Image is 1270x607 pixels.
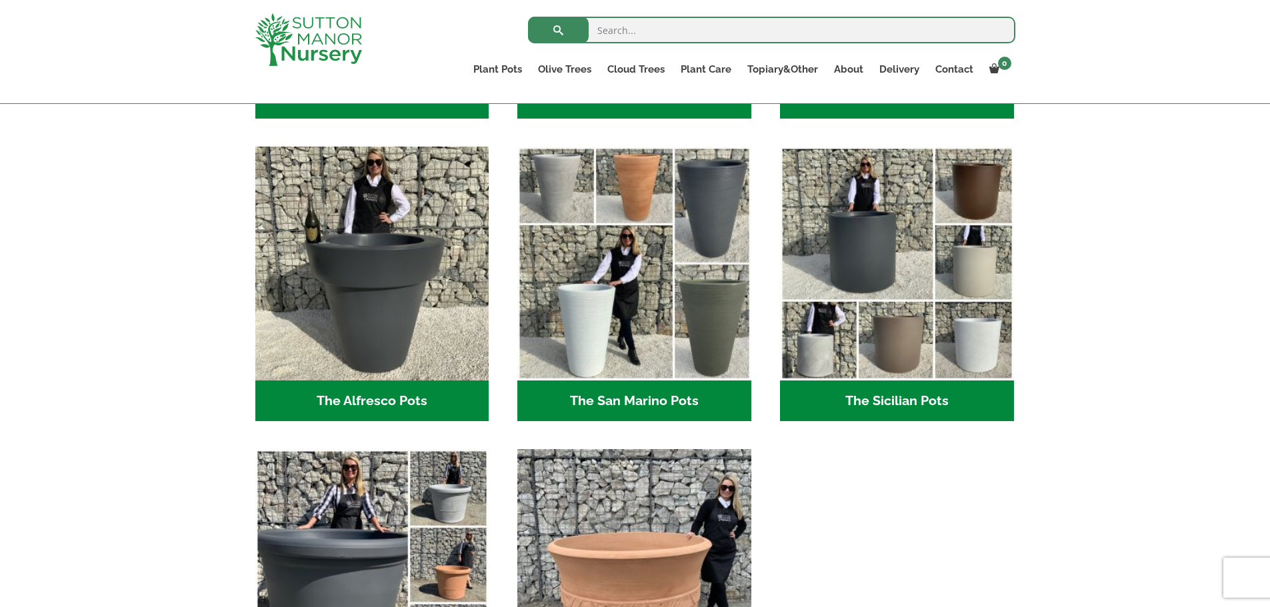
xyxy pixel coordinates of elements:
[255,147,489,380] img: The Alfresco Pots
[599,60,673,79] a: Cloud Trees
[465,60,530,79] a: Plant Pots
[780,147,1014,421] a: Visit product category The Sicilian Pots
[255,380,489,422] h2: The Alfresco Pots
[927,60,981,79] a: Contact
[528,17,1015,43] input: Search...
[517,147,751,380] img: The San Marino Pots
[739,60,826,79] a: Topiary&Other
[981,60,1015,79] a: 0
[517,380,751,422] h2: The San Marino Pots
[530,60,599,79] a: Olive Trees
[780,380,1014,422] h2: The Sicilian Pots
[673,60,739,79] a: Plant Care
[780,147,1014,380] img: The Sicilian Pots
[255,13,362,66] img: logo
[998,57,1011,70] span: 0
[826,60,871,79] a: About
[255,147,489,421] a: Visit product category The Alfresco Pots
[517,147,751,421] a: Visit product category The San Marino Pots
[871,60,927,79] a: Delivery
